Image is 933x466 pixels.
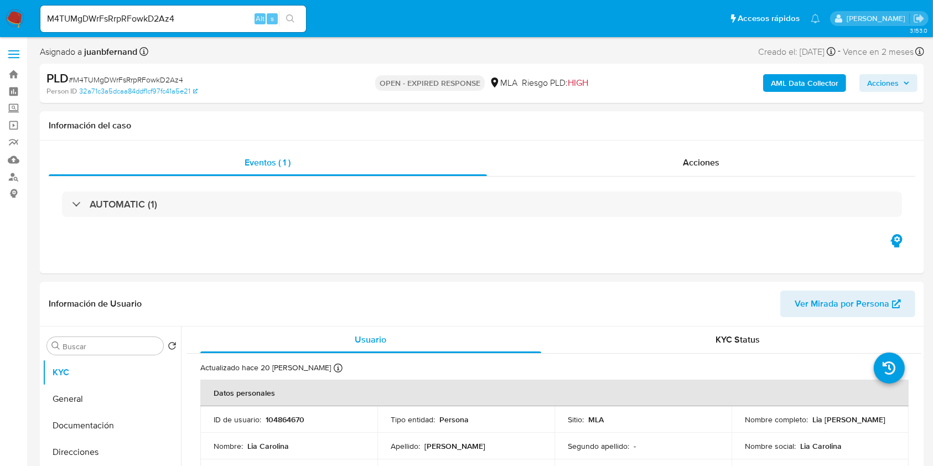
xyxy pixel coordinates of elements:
span: Acciones [683,156,719,169]
button: Direcciones [43,439,181,465]
span: - [838,44,841,59]
p: Nombre social : [745,441,796,451]
span: Alt [256,13,265,24]
p: MLA [588,415,604,424]
div: Creado el: [DATE] [758,44,836,59]
h1: Información del caso [49,120,915,131]
b: PLD [46,69,69,87]
p: Lia Carolina [800,441,842,451]
a: Notificaciones [811,14,820,23]
span: Ver Mirada por Persona [795,291,889,317]
p: [PERSON_NAME] [424,441,485,451]
span: KYC Status [716,333,760,346]
span: Eventos ( 1 ) [245,156,291,169]
div: AUTOMATIC (1) [62,191,902,217]
p: Sitio : [568,415,584,424]
p: Persona [439,415,469,424]
p: Actualizado hace 20 [PERSON_NAME] [200,363,331,373]
button: Volver al orden por defecto [168,341,177,354]
button: Documentación [43,412,181,439]
b: Person ID [46,86,77,96]
p: Nombre : [214,441,243,451]
b: AML Data Collector [771,74,838,92]
button: KYC [43,359,181,386]
a: Salir [913,13,925,24]
input: Buscar usuario o caso... [40,12,306,26]
p: Lia Carolina [247,441,289,451]
button: Ver Mirada por Persona [780,291,915,317]
p: Segundo apellido : [568,441,629,451]
div: MLA [489,77,517,89]
span: # M4TUMgDWrFsRrpRFowkD2Az4 [69,74,183,85]
b: juanbfernand [82,45,137,58]
span: Asignado a [40,46,137,58]
p: Lia [PERSON_NAME] [812,415,885,424]
button: Acciones [859,74,918,92]
span: HIGH [568,76,588,89]
th: Datos personales [200,380,909,406]
span: Accesos rápidos [738,13,800,24]
button: Buscar [51,341,60,350]
p: ID de usuario : [214,415,261,424]
span: s [271,13,274,24]
h1: Información de Usuario [49,298,142,309]
p: Nombre completo : [745,415,808,424]
span: Acciones [867,74,899,92]
input: Buscar [63,341,159,351]
p: - [634,441,636,451]
button: AML Data Collector [763,74,846,92]
span: Usuario [355,333,386,346]
p: Apellido : [391,441,420,451]
h3: AUTOMATIC (1) [90,198,157,210]
span: Riesgo PLD: [522,77,588,89]
span: Vence en 2 meses [843,46,914,58]
button: General [43,386,181,412]
p: juanbautista.fernandez@mercadolibre.com [847,13,909,24]
p: 104864670 [266,415,304,424]
a: 32a71c3a5dcaa84ddf1cf97fc41a5e21 [79,86,198,96]
p: OPEN - EXPIRED RESPONSE [375,75,485,91]
button: search-icon [279,11,302,27]
p: Tipo entidad : [391,415,435,424]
